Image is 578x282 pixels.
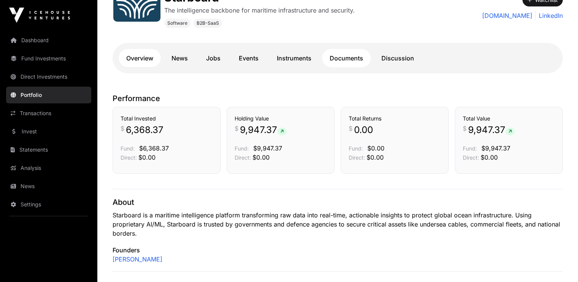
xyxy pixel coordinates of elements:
span: Direct: [463,154,479,161]
a: News [6,178,91,195]
a: Events [231,49,266,67]
span: $9,947.37 [253,144,282,152]
span: $0.00 [481,154,498,161]
a: Transactions [6,105,91,122]
p: Starboard is a maritime intelligence platform transforming raw data into real-time, actionable in... [113,211,563,238]
span: 6,368.37 [126,124,164,136]
span: $9,947.37 [481,144,510,152]
span: $0.00 [138,154,156,161]
span: Software [167,20,187,26]
span: $ [121,124,124,133]
p: Performance [113,93,563,104]
a: Analysis [6,160,91,176]
a: Discussion [374,49,422,67]
a: Dashboard [6,32,91,49]
h3: Total Returns [349,115,441,122]
span: $ [463,124,467,133]
span: Fund: [349,145,363,152]
span: $ [349,124,353,133]
span: $6,368.37 [139,144,169,152]
span: Fund: [121,145,135,152]
span: $0.00 [367,144,384,152]
iframe: Chat Widget [540,246,578,282]
h3: Total Invested [121,115,213,122]
span: B2B-SaaS [197,20,219,26]
span: Fund: [235,145,249,152]
span: $0.00 [252,154,270,161]
a: Statements [6,141,91,158]
a: [DOMAIN_NAME] [482,11,532,20]
h3: Total Value [463,115,555,122]
span: 9,947.37 [240,124,287,136]
a: News [164,49,195,67]
span: Direct: [121,154,137,161]
span: $ [235,124,238,133]
a: LinkedIn [535,11,563,20]
a: Instruments [269,49,319,67]
p: About [113,197,563,208]
nav: Tabs [119,49,557,67]
a: Fund Investments [6,50,91,67]
img: Icehouse Ventures Logo [9,8,70,23]
a: Settings [6,196,91,213]
a: Direct Investments [6,68,91,85]
a: Overview [119,49,161,67]
p: Founders [113,246,563,255]
span: $0.00 [367,154,384,161]
span: Direct: [349,154,365,161]
a: Jobs [198,49,228,67]
a: Invest [6,123,91,140]
span: 9,947.37 [468,124,515,136]
span: 0.00 [354,124,373,136]
h3: Holding Value [235,115,327,122]
p: The intelligence backbone for maritime infrastructure and security. [164,6,355,15]
span: Direct: [235,154,251,161]
a: [PERSON_NAME] [113,255,162,264]
span: Fund: [463,145,477,152]
a: Documents [322,49,371,67]
a: Portfolio [6,87,91,103]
